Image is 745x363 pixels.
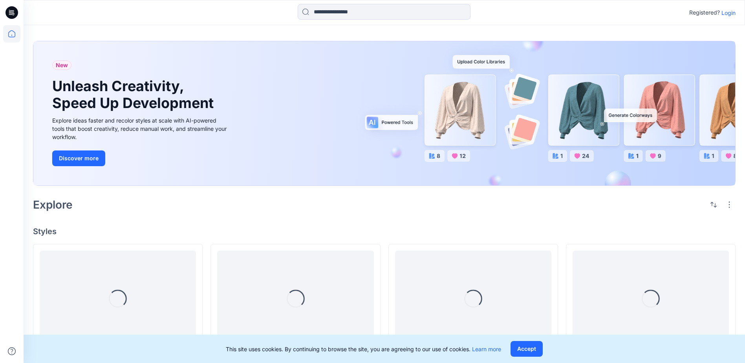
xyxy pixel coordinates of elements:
p: Login [721,9,736,17]
button: Accept [511,341,543,357]
h1: Unleash Creativity, Speed Up Development [52,78,217,112]
div: Explore ideas faster and recolor styles at scale with AI-powered tools that boost creativity, red... [52,116,229,141]
span: New [56,60,68,70]
a: Learn more [472,346,501,352]
h4: Styles [33,227,736,236]
h2: Explore [33,198,73,211]
p: This site uses cookies. By continuing to browse the site, you are agreeing to our use of cookies. [226,345,501,353]
p: Registered? [689,8,720,17]
button: Discover more [52,150,105,166]
a: Discover more [52,150,229,166]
